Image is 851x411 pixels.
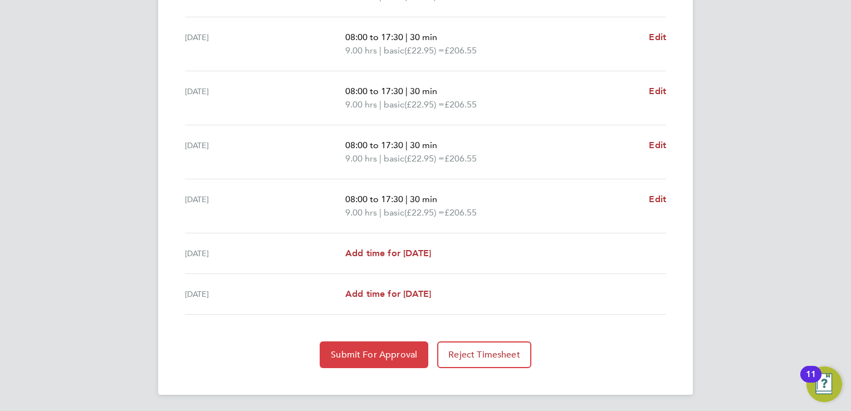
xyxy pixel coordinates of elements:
span: basic [384,98,404,111]
span: (£22.95) = [404,99,444,110]
span: | [379,45,382,56]
span: 30 min [410,32,437,42]
span: Add time for [DATE] [345,288,431,299]
a: Add time for [DATE] [345,287,431,301]
span: £206.55 [444,207,477,218]
span: 9.00 hrs [345,153,377,164]
span: £206.55 [444,45,477,56]
span: | [405,32,408,42]
span: 30 min [410,86,437,96]
span: Submit For Approval [331,349,417,360]
span: 9.00 hrs [345,45,377,56]
div: 11 [806,374,816,389]
div: [DATE] [185,287,345,301]
span: Edit [649,32,666,42]
span: 9.00 hrs [345,99,377,110]
span: 08:00 to 17:30 [345,86,403,96]
span: | [379,153,382,164]
button: Open Resource Center, 11 new notifications [806,366,842,402]
div: [DATE] [185,85,345,111]
span: 30 min [410,140,437,150]
a: Edit [649,31,666,44]
span: basic [384,44,404,57]
span: 08:00 to 17:30 [345,140,403,150]
span: basic [384,206,404,219]
span: Edit [649,194,666,204]
span: | [379,207,382,218]
div: [DATE] [185,139,345,165]
div: [DATE] [185,31,345,57]
div: [DATE] [185,247,345,260]
div: [DATE] [185,193,345,219]
a: Edit [649,193,666,206]
span: 08:00 to 17:30 [345,194,403,204]
span: Add time for [DATE] [345,248,431,258]
span: | [405,140,408,150]
button: Submit For Approval [320,341,428,368]
span: Edit [649,140,666,150]
span: £206.55 [444,99,477,110]
span: 30 min [410,194,437,204]
span: 08:00 to 17:30 [345,32,403,42]
a: Edit [649,85,666,98]
button: Reject Timesheet [437,341,531,368]
span: £206.55 [444,153,477,164]
span: Edit [649,86,666,96]
span: | [405,194,408,204]
a: Edit [649,139,666,152]
span: (£22.95) = [404,207,444,218]
span: 9.00 hrs [345,207,377,218]
a: Add time for [DATE] [345,247,431,260]
span: | [405,86,408,96]
span: basic [384,152,404,165]
span: Reject Timesheet [448,349,520,360]
span: (£22.95) = [404,45,444,56]
span: (£22.95) = [404,153,444,164]
span: | [379,99,382,110]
